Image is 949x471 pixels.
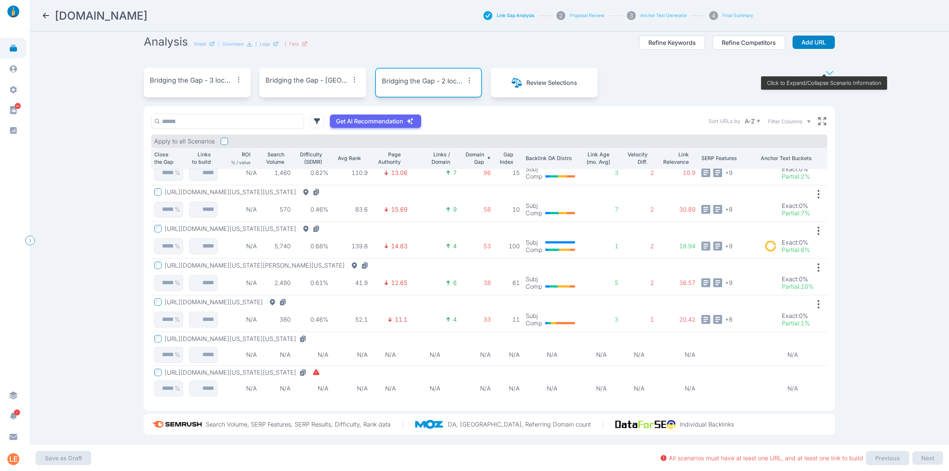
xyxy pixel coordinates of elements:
p: N/A [224,242,257,250]
p: Review Selections [526,79,577,86]
p: % / value [231,160,251,166]
p: N/A [585,385,619,392]
p: 2 [624,206,654,213]
img: linklaunch_small.2ae18699.png [4,6,22,17]
p: 38 [463,279,491,286]
p: N/A [224,279,257,286]
p: Bridging the Gap - [GEOGRAPHIC_DATA] [265,75,348,86]
p: N/A [374,385,407,392]
span: + 8 [725,205,733,213]
p: Backlink DA Distro [526,155,579,162]
p: 7 [585,206,619,213]
p: Comp [526,173,542,180]
p: 2 [624,279,654,286]
p: 83.6 [334,206,368,213]
p: 2 [624,169,654,176]
p: Gap Index [497,151,513,166]
p: 0.46% [297,206,328,213]
button: Filter Columns [768,118,811,125]
div: | [255,41,279,47]
p: N/A [624,385,654,392]
p: N/A [263,351,291,358]
p: 61 [497,279,520,286]
p: 52.1 [334,316,368,323]
p: 1 [585,242,619,250]
p: N/A [526,351,579,358]
div: 3 [627,11,636,20]
p: N/A [761,385,824,392]
p: Search Volume, SERP Features, SERP Results, Difficulty, Rank data [206,421,391,428]
p: Partial : 7% [782,209,810,217]
p: 20.42 [660,316,695,323]
p: 6 [453,279,457,286]
span: + 8 [725,315,733,323]
p: Anchor Text Buckets [761,155,824,162]
p: Search Volume [263,151,284,166]
span: + 9 [725,278,733,286]
p: Partial : 2% [782,173,810,180]
p: Link Relevance [660,151,689,166]
p: N/A [263,385,291,392]
span: + 9 [725,168,733,176]
p: Comp [526,246,542,253]
p: SERP Features [701,155,755,162]
p: DA, [GEOGRAPHIC_DATA], Referring Domain count [448,421,591,428]
p: 2 [624,242,654,250]
p: % [175,169,180,176]
button: [URL][DOMAIN_NAME][US_STATE][PERSON_NAME][US_STATE] [165,262,371,269]
p: Individual Backlinks [680,421,734,428]
p: % [175,279,180,286]
p: 5 [585,279,619,286]
p: 13.06 [391,169,407,176]
p: 58 [463,206,491,213]
button: Refine Competitors [712,36,785,50]
p: Exact : 0% [782,202,810,209]
p: Partial : 10% [782,283,814,290]
p: 3 [585,169,619,176]
p: 139.8 [334,242,368,250]
p: N/A [526,385,579,392]
p: N/A [224,385,257,392]
p: Domain Gap [463,151,484,166]
p: ROI [242,151,251,158]
p: Page Authority [374,151,401,166]
img: data_for_seo_logo.e5120ddb.png [615,420,680,429]
p: N/A [334,351,368,358]
button: Next [912,451,943,465]
p: Subj [526,202,542,209]
p: Apply to all Scenarios [154,137,215,145]
p: 1 [624,316,654,323]
p: 14.63 [391,242,407,250]
p: 36.57 [660,279,695,286]
p: Exact : 0% [782,312,810,319]
button: Add URL [793,36,835,49]
p: 2,490 [263,279,291,286]
h2: RomexPest.com [55,9,148,22]
p: Sheet [194,41,206,47]
p: 1,460 [263,169,291,176]
div: | [285,41,308,47]
p: 96 [463,169,491,176]
p: N/A [624,351,654,358]
button: [URL][DOMAIN_NAME][US_STATE][US_STATE] [165,335,310,342]
button: [URL][DOMAIN_NAME][US_STATE][US_STATE] [165,369,320,376]
p: Subj [526,165,542,173]
img: moz_logo.a3998d80.png [415,420,448,429]
p: 100 [497,242,520,250]
div: 4 [709,11,718,20]
a: Sheet| [194,41,219,47]
p: 18.94 [660,242,695,250]
p: % [175,206,180,213]
p: 3 [585,316,619,323]
p: N/A [224,206,257,213]
p: Fails [289,41,299,47]
p: Exact : 0% [782,275,814,283]
p: Partial : 1% [782,319,810,327]
button: [URL][DOMAIN_NAME][US_STATE] [165,298,290,306]
p: Bridging the Gap - 2 locales [382,76,463,86]
p: % [175,385,180,392]
p: Download [222,41,244,47]
p: Partial : 6% [782,246,810,253]
p: N/A [463,351,491,358]
p: Subj [526,275,542,283]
